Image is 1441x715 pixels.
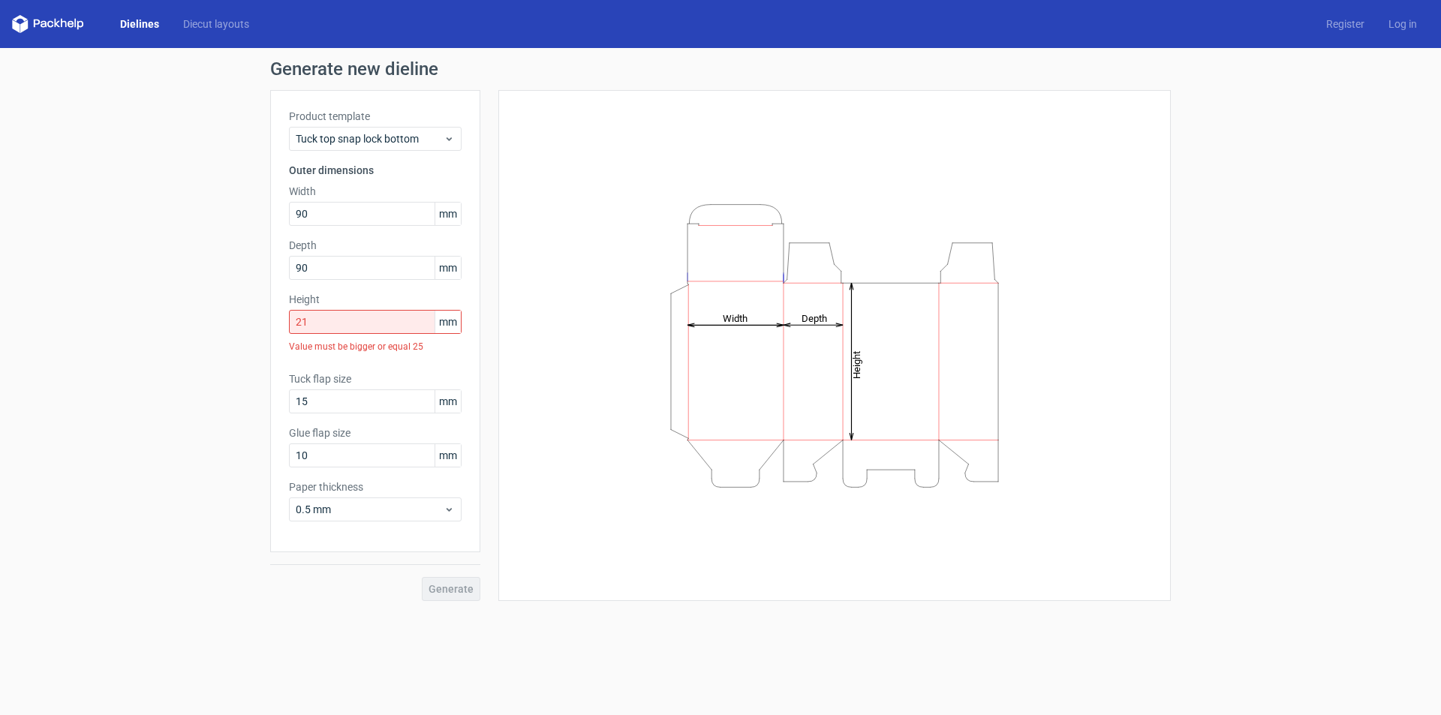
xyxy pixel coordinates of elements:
[289,479,462,494] label: Paper thickness
[270,60,1171,78] h1: Generate new dieline
[289,163,462,178] h3: Outer dimensions
[296,502,444,517] span: 0.5 mm
[435,444,461,467] span: mm
[289,184,462,199] label: Width
[802,312,827,323] tspan: Depth
[289,425,462,440] label: Glue flap size
[289,334,462,359] div: Value must be bigger or equal 25
[435,203,461,225] span: mm
[289,371,462,386] label: Tuck flap size
[289,238,462,253] label: Depth
[435,311,461,333] span: mm
[289,292,462,307] label: Height
[296,131,444,146] span: Tuck top snap lock bottom
[851,350,862,378] tspan: Height
[723,312,748,323] tspan: Width
[435,257,461,279] span: mm
[1376,17,1429,32] a: Log in
[1314,17,1376,32] a: Register
[171,17,261,32] a: Diecut layouts
[108,17,171,32] a: Dielines
[435,390,461,413] span: mm
[289,109,462,124] label: Product template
